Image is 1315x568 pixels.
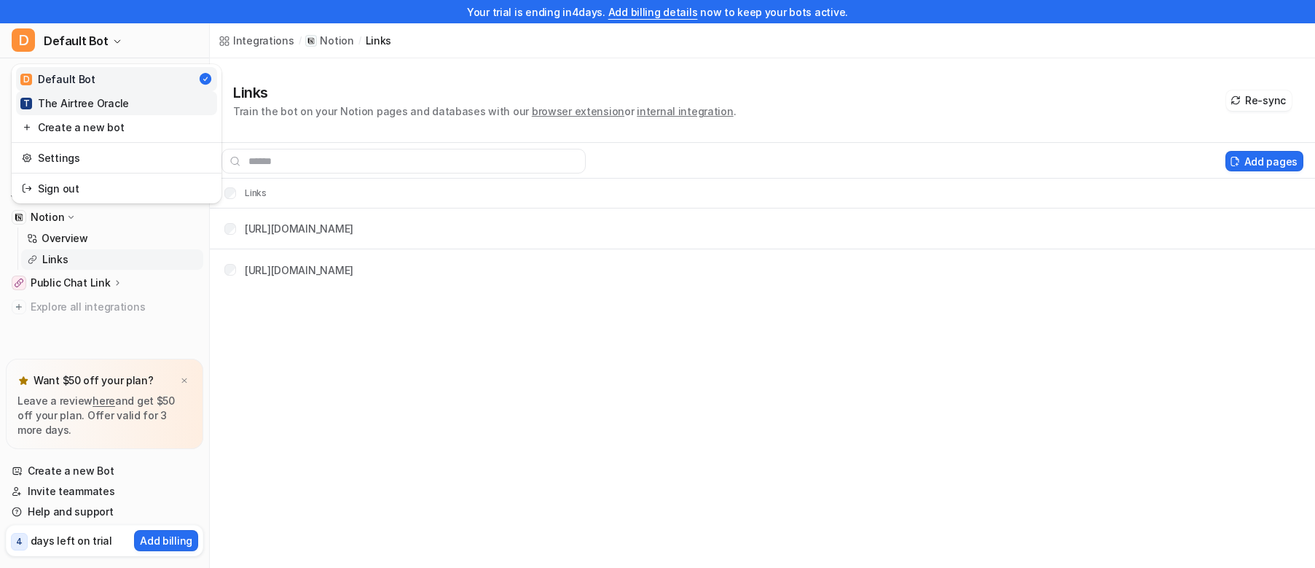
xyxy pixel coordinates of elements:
div: DDefault Bot [12,64,221,203]
span: Default Bot [44,31,109,51]
div: The Airtree Oracle [20,96,129,111]
img: reset [22,150,32,166]
a: Create a new bot [16,115,217,139]
span: D [12,28,35,52]
div: Default Bot [20,71,95,87]
img: reset [22,120,32,135]
a: Sign out [16,176,217,201]
span: D [20,74,32,85]
span: T [20,98,32,109]
a: Settings [16,146,217,170]
img: reset [22,181,32,196]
